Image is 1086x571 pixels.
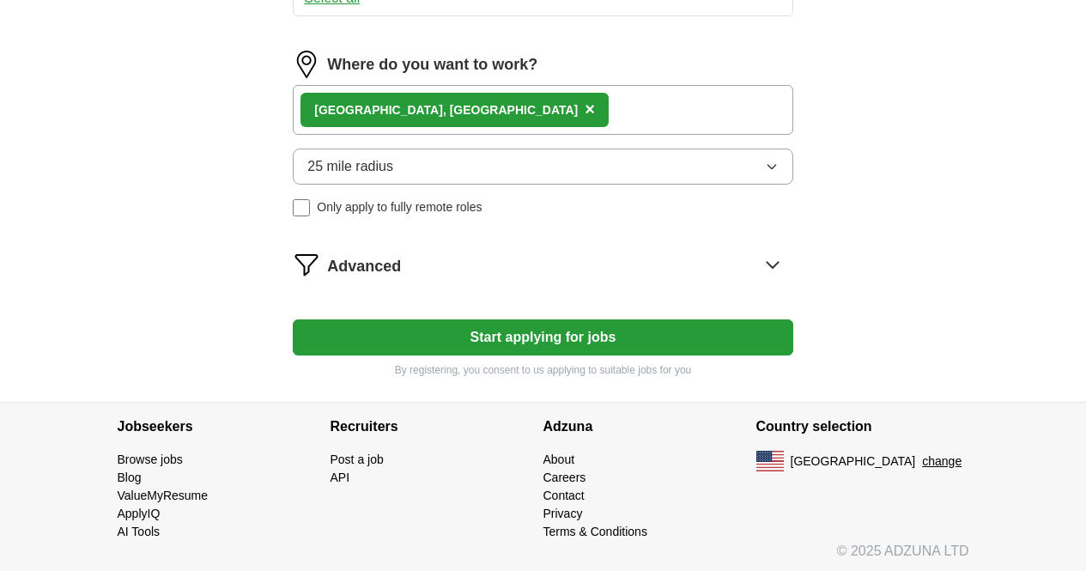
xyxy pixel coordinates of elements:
img: US flag [756,451,784,471]
input: Only apply to fully remote roles [293,199,310,216]
h4: Country selection [756,403,969,451]
a: Post a job [331,453,384,466]
button: 25 mile radius [293,149,792,185]
span: 25 mile radius [307,156,393,177]
button: Start applying for jobs [293,319,792,355]
a: Privacy [543,507,583,520]
img: filter [293,251,320,278]
label: Where do you want to work? [327,53,537,76]
img: location.png [293,51,320,78]
a: Blog [118,471,142,484]
a: API [331,471,350,484]
span: [GEOGRAPHIC_DATA] [791,453,916,471]
a: Browse jobs [118,453,183,466]
span: × [585,100,595,118]
a: Contact [543,489,585,502]
span: Only apply to fully remote roles [317,198,482,216]
a: ValueMyResume [118,489,209,502]
a: Careers [543,471,586,484]
p: By registering, you consent to us applying to suitable jobs for you [293,362,792,378]
button: change [922,453,962,471]
span: Advanced [327,255,401,278]
button: × [585,97,595,123]
div: [GEOGRAPHIC_DATA], [GEOGRAPHIC_DATA] [314,101,578,119]
a: ApplyIQ [118,507,161,520]
a: Terms & Conditions [543,525,647,538]
a: AI Tools [118,525,161,538]
a: About [543,453,575,466]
